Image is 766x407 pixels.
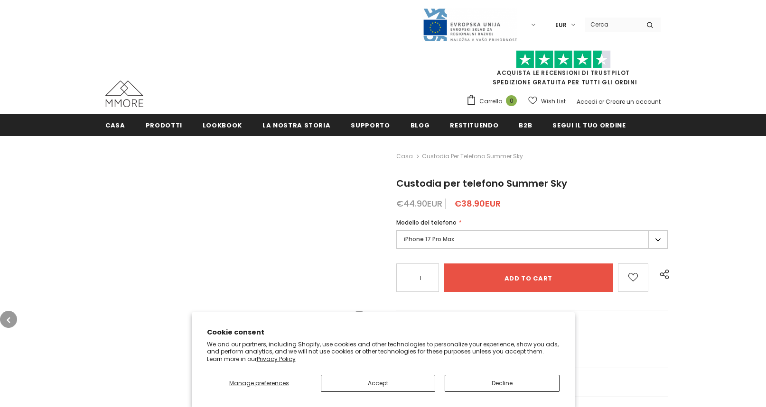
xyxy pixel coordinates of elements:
a: Segui il tuo ordine [552,114,626,136]
span: Segui il tuo ordine [552,121,626,130]
span: EUR [555,20,567,30]
a: B2B [519,114,532,136]
a: Wish List [528,93,566,109]
img: Javni Razpis [422,8,517,42]
a: supporto [351,114,390,136]
a: Accedi [577,98,597,106]
a: Javni Razpis [422,20,517,28]
span: 0 [506,95,517,106]
a: Blog [411,114,430,136]
span: supporto [351,121,390,130]
a: La nostra storia [262,114,330,136]
span: B2B [519,121,532,130]
button: Decline [445,375,559,392]
a: Carrello 0 [466,94,522,109]
span: La nostra storia [262,121,330,130]
span: or [598,98,604,106]
span: Custodia per telefono Summer Sky [422,151,523,162]
span: Prodotti [146,121,182,130]
span: Wish List [541,97,566,106]
a: Casa [396,151,413,162]
a: Lookbook [203,114,242,136]
img: Fidati di Pilot Stars [516,50,611,69]
span: Restituendo [450,121,498,130]
a: Privacy Policy [257,355,296,363]
span: €38.90EUR [454,198,501,209]
span: Blog [411,121,430,130]
span: SPEDIZIONE GRATUITA PER TUTTI GLI ORDINI [466,54,661,86]
span: Carrello [479,97,502,106]
p: We and our partners, including Shopify, use cookies and other technologies to personalize your ex... [207,341,560,363]
span: €44.90EUR [396,198,442,209]
input: Add to cart [444,263,613,292]
span: Custodia per telefono Summer Sky [396,177,567,190]
a: Prodotti [146,114,182,136]
label: iPhone 17 Pro Max [396,230,668,249]
span: Casa [105,121,125,130]
a: Casa [105,114,125,136]
a: Domande generiche [396,310,668,339]
a: Acquista le recensioni di TrustPilot [497,69,630,77]
span: Modello del telefono [396,218,457,226]
input: Search Site [585,18,639,31]
button: Accept [321,375,435,392]
a: Restituendo [450,114,498,136]
button: Manage preferences [207,375,311,392]
img: Casi MMORE [105,81,143,107]
span: Manage preferences [229,379,289,387]
a: Creare un account [606,98,661,106]
span: Lookbook [203,121,242,130]
h2: Cookie consent [207,327,560,337]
